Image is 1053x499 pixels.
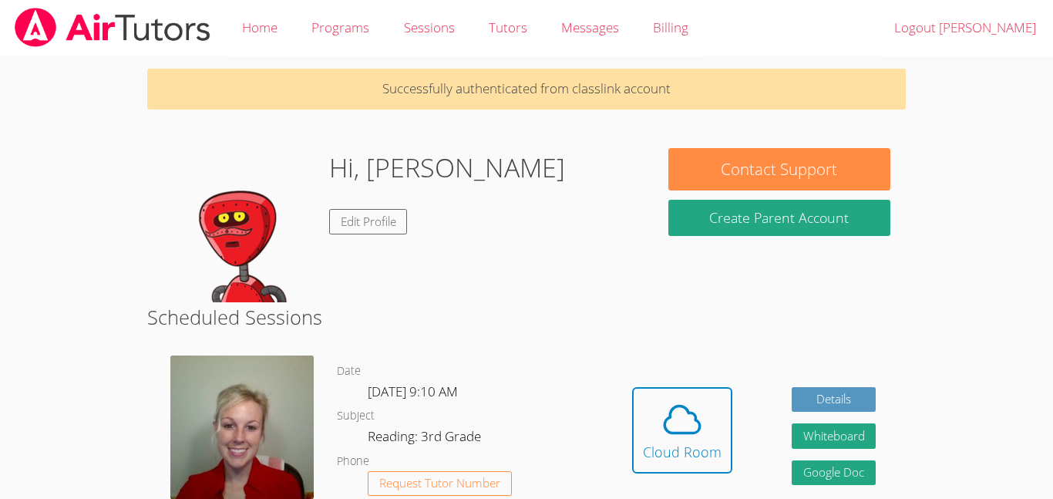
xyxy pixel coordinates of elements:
span: [DATE] 9:10 AM [368,383,458,400]
a: Google Doc [792,460,876,486]
button: Whiteboard [792,423,876,449]
span: Request Tutor Number [379,477,500,489]
h1: Hi, [PERSON_NAME] [329,148,565,187]
a: Details [792,387,876,413]
img: default.png [163,148,317,302]
dd: Reading: 3rd Grade [368,426,484,452]
div: Cloud Room [643,441,722,463]
img: avatar.png [170,356,314,499]
button: Cloud Room [632,387,732,474]
button: Request Tutor Number [368,471,512,497]
a: Edit Profile [329,209,408,234]
dt: Date [337,362,361,381]
p: Successfully authenticated from classlink account [147,69,906,110]
dt: Phone [337,452,369,471]
dt: Subject [337,406,375,426]
button: Contact Support [668,148,890,190]
h2: Scheduled Sessions [147,302,906,332]
button: Create Parent Account [668,200,890,236]
img: airtutors_banner-c4298cdbf04f3fff15de1276eac7730deb9818008684d7c2e4769d2f7ddbe033.png [13,8,212,47]
span: Messages [561,19,619,36]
